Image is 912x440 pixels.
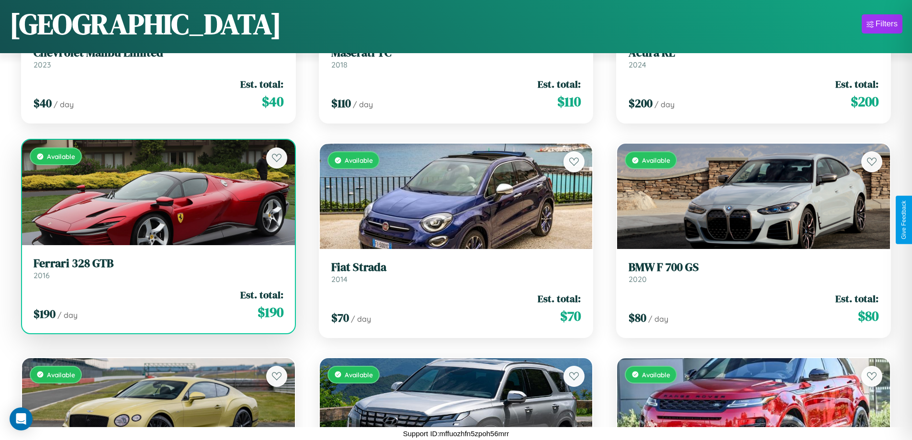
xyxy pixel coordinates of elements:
[57,310,78,320] span: / day
[331,274,348,284] span: 2014
[629,46,878,60] h3: Acura RL
[331,310,349,326] span: $ 70
[851,92,878,111] span: $ 200
[10,4,281,44] h1: [GEOGRAPHIC_DATA]
[629,95,653,111] span: $ 200
[262,92,283,111] span: $ 40
[34,60,51,69] span: 2023
[351,314,371,324] span: / day
[629,46,878,69] a: Acura RL2024
[10,407,33,430] div: Open Intercom Messenger
[642,156,670,164] span: Available
[876,19,898,29] div: Filters
[34,306,56,322] span: $ 190
[654,100,675,109] span: / day
[901,201,907,239] div: Give Feedback
[862,14,902,34] button: Filters
[331,46,581,60] h3: Maserati TC
[34,46,283,69] a: Chevrolet Malibu Limited2023
[403,427,509,440] p: Support ID: mffuozhfn5zpoh56mrr
[34,257,283,280] a: Ferrari 328 GTB2016
[648,314,668,324] span: / day
[345,371,373,379] span: Available
[54,100,74,109] span: / day
[331,60,348,69] span: 2018
[560,306,581,326] span: $ 70
[835,292,878,305] span: Est. total:
[34,271,50,280] span: 2016
[629,274,647,284] span: 2020
[34,257,283,271] h3: Ferrari 328 GTB
[538,77,581,91] span: Est. total:
[47,371,75,379] span: Available
[557,92,581,111] span: $ 110
[331,95,351,111] span: $ 110
[629,260,878,274] h3: BMW F 700 GS
[258,303,283,322] span: $ 190
[34,95,52,111] span: $ 40
[331,260,581,284] a: Fiat Strada2014
[629,310,646,326] span: $ 80
[629,260,878,284] a: BMW F 700 GS2020
[47,152,75,160] span: Available
[835,77,878,91] span: Est. total:
[345,156,373,164] span: Available
[858,306,878,326] span: $ 80
[331,46,581,69] a: Maserati TC2018
[34,46,283,60] h3: Chevrolet Malibu Limited
[331,260,581,274] h3: Fiat Strada
[629,60,646,69] span: 2024
[642,371,670,379] span: Available
[240,288,283,302] span: Est. total:
[538,292,581,305] span: Est. total:
[353,100,373,109] span: / day
[240,77,283,91] span: Est. total:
